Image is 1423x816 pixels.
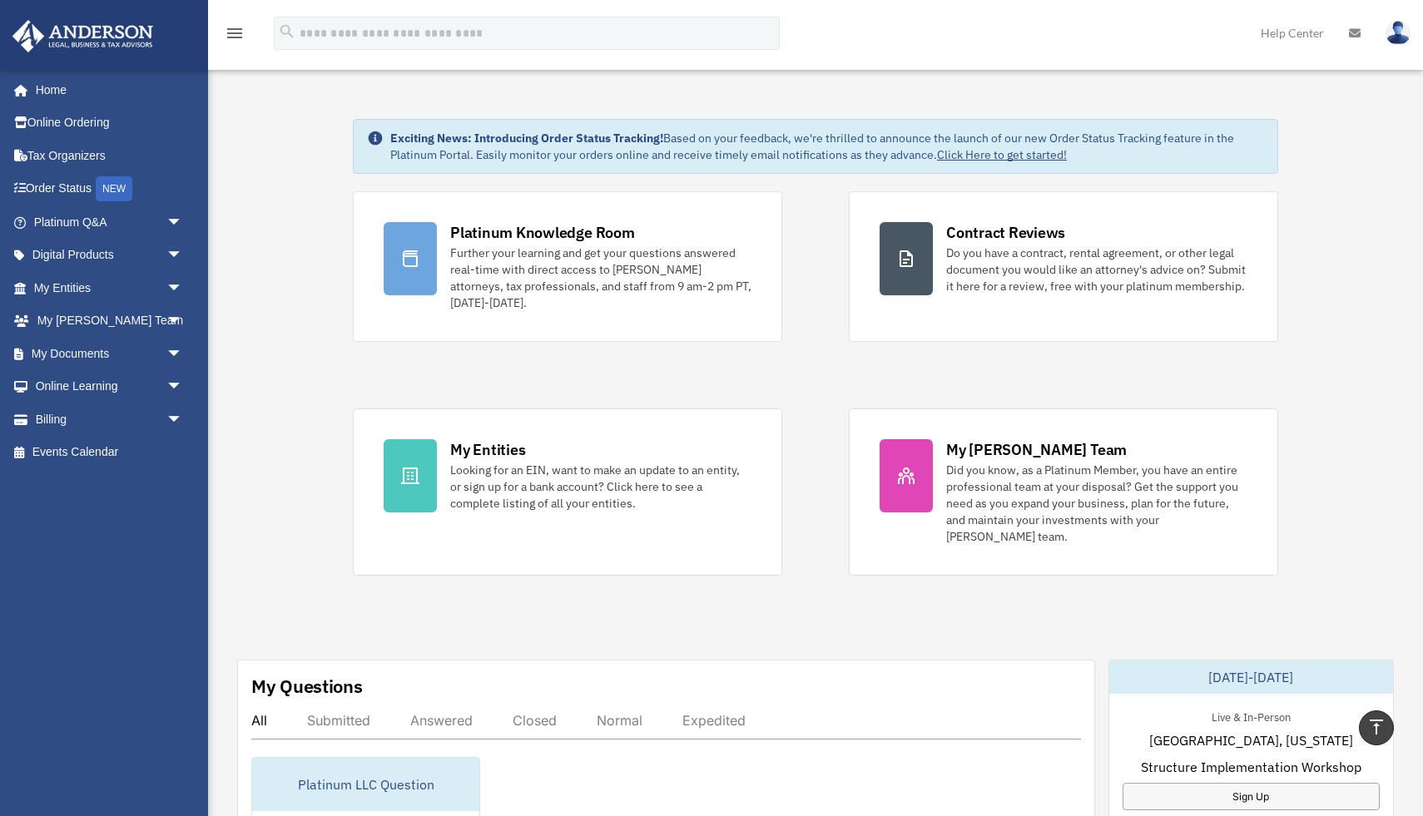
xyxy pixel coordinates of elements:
[410,712,473,729] div: Answered
[1198,707,1304,725] div: Live & In-Person
[1366,717,1386,737] i: vertical_align_top
[12,106,208,140] a: Online Ordering
[450,439,525,460] div: My Entities
[513,712,557,729] div: Closed
[12,172,208,206] a: Order StatusNEW
[946,222,1065,243] div: Contract Reviews
[597,712,642,729] div: Normal
[390,130,1264,163] div: Based on your feedback, we're thrilled to announce the launch of our new Order Status Tracking fe...
[96,176,132,201] div: NEW
[849,408,1278,576] a: My [PERSON_NAME] Team Did you know, as a Platinum Member, you have an entire professional team at...
[390,131,663,146] strong: Exciting News: Introducing Order Status Tracking!
[166,239,200,273] span: arrow_drop_down
[12,239,208,272] a: Digital Productsarrow_drop_down
[12,205,208,239] a: Platinum Q&Aarrow_drop_down
[1149,730,1353,750] span: [GEOGRAPHIC_DATA], [US_STATE]
[7,20,158,52] img: Anderson Advisors Platinum Portal
[166,205,200,240] span: arrow_drop_down
[946,439,1127,460] div: My [PERSON_NAME] Team
[251,712,267,729] div: All
[12,436,208,469] a: Events Calendar
[12,337,208,370] a: My Documentsarrow_drop_down
[937,147,1067,162] a: Click Here to get started!
[450,222,635,243] div: Platinum Knowledge Room
[12,370,208,403] a: Online Learningarrow_drop_down
[166,337,200,371] span: arrow_drop_down
[849,191,1278,342] a: Contract Reviews Do you have a contract, rental agreement, or other legal document you would like...
[1359,710,1394,745] a: vertical_align_top
[12,271,208,304] a: My Entitiesarrow_drop_down
[946,462,1247,545] div: Did you know, as a Platinum Member, you have an entire professional team at your disposal? Get th...
[251,674,363,699] div: My Questions
[225,29,245,43] a: menu
[12,403,208,436] a: Billingarrow_drop_down
[353,408,782,576] a: My Entities Looking for an EIN, want to make an update to an entity, or sign up for a bank accoun...
[12,304,208,338] a: My [PERSON_NAME] Teamarrow_drop_down
[1109,660,1394,694] div: [DATE]-[DATE]
[1386,21,1411,45] img: User Pic
[682,712,746,729] div: Expedited
[278,22,296,41] i: search
[450,245,751,311] div: Further your learning and get your questions answered real-time with direct access to [PERSON_NAM...
[225,23,245,43] i: menu
[12,139,208,172] a: Tax Organizers
[307,712,370,729] div: Submitted
[252,758,479,811] div: Platinum LLC Question
[353,191,782,342] a: Platinum Knowledge Room Further your learning and get your questions answered real-time with dire...
[1123,783,1381,810] a: Sign Up
[1141,757,1361,777] span: Structure Implementation Workshop
[946,245,1247,294] div: Do you have a contract, rental agreement, or other legal document you would like an attorney's ad...
[166,403,200,437] span: arrow_drop_down
[166,370,200,404] span: arrow_drop_down
[450,462,751,512] div: Looking for an EIN, want to make an update to an entity, or sign up for a bank account? Click her...
[166,304,200,339] span: arrow_drop_down
[12,73,200,106] a: Home
[166,271,200,305] span: arrow_drop_down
